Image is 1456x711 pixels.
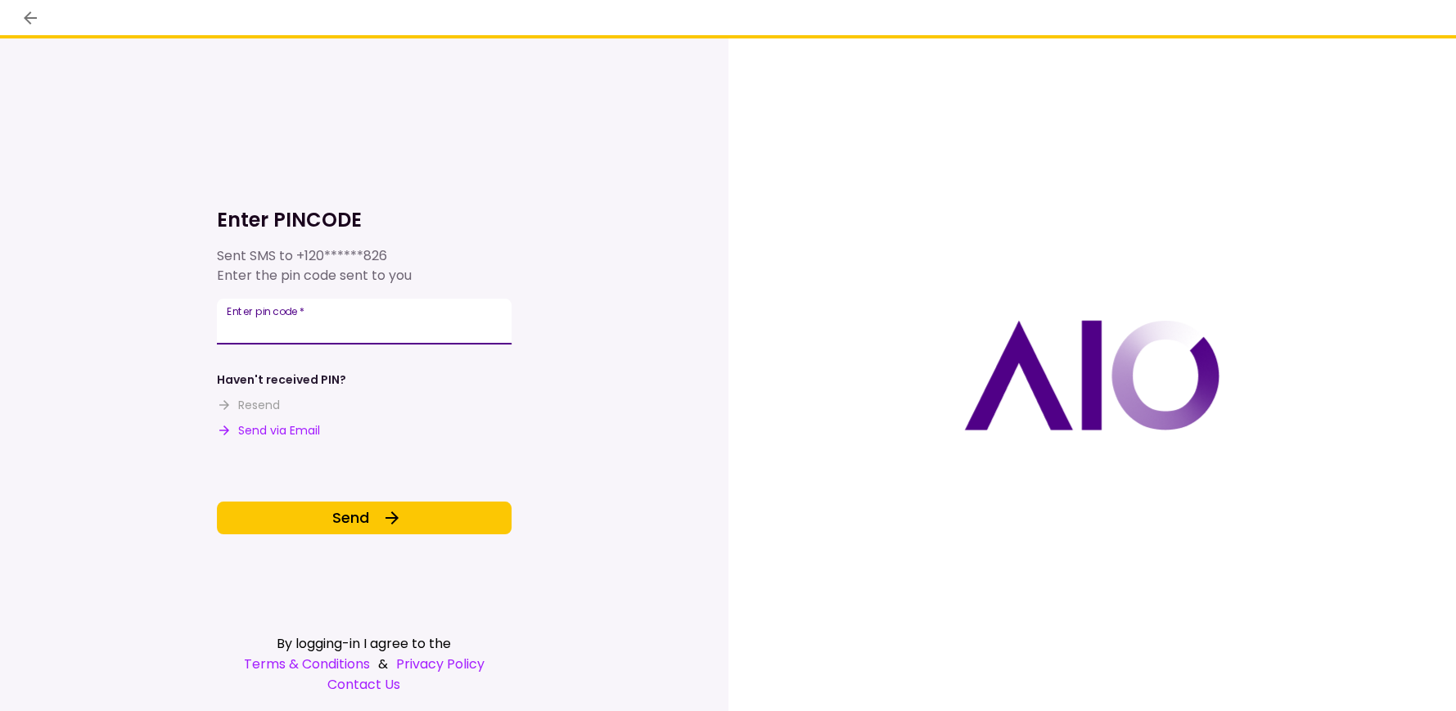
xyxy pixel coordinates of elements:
button: Send via Email [217,422,320,439]
button: Send [217,502,512,534]
a: Privacy Policy [396,654,485,674]
span: Send [332,506,369,529]
a: Contact Us [217,674,512,695]
label: Enter pin code [227,304,304,318]
div: Sent SMS to Enter the pin code sent to you [217,246,512,286]
div: & [217,654,512,674]
div: By logging-in I agree to the [217,633,512,654]
div: Haven't received PIN? [217,371,346,389]
a: Terms & Conditions [244,654,370,674]
button: Resend [217,397,280,414]
img: AIO logo [964,320,1219,430]
button: back [16,4,44,32]
h1: Enter PINCODE [217,207,512,233]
